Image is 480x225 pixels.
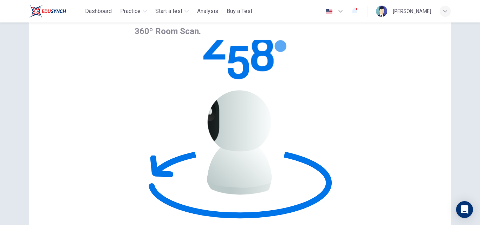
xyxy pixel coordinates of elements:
[224,5,255,18] button: Buy a Test
[120,7,141,15] span: Practice
[85,7,112,15] span: Dashboard
[194,5,221,18] button: Analysis
[376,6,387,17] img: Profile picture
[82,5,115,18] button: Dashboard
[456,201,473,218] div: Open Intercom Messenger
[153,5,192,18] button: Start a test
[393,7,431,15] div: [PERSON_NAME]
[29,4,66,18] img: ELTC logo
[197,7,218,15] span: Analysis
[117,5,150,18] button: Practice
[325,9,333,14] img: en
[29,4,82,18] a: ELTC logo
[135,26,201,36] span: 360º Room Scan.
[155,7,182,15] span: Start a test
[227,7,252,15] span: Buy a Test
